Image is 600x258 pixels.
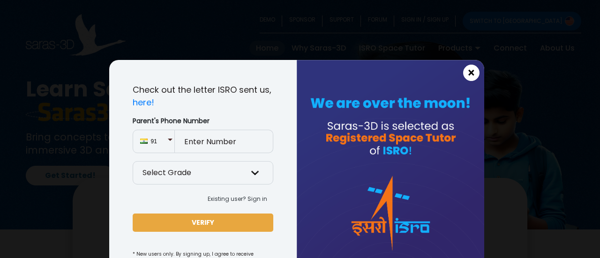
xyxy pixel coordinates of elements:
input: Enter Number [175,130,273,153]
button: Close [463,65,480,81]
p: Check out the letter ISRO sent us, [133,83,273,109]
span: 91 [151,137,167,146]
a: here! [133,96,154,108]
button: VERIFY [133,214,273,232]
span: × [467,67,475,79]
button: Existing user? Sign in [202,192,273,206]
label: Parent's Phone Number [133,116,273,126]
